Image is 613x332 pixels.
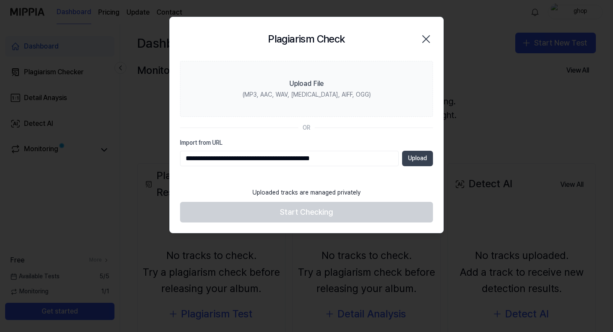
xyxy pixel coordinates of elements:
div: (MP3, AAC, WAV, [MEDICAL_DATA], AIFF, OGG) [243,91,371,99]
div: OR [303,124,310,132]
h2: Plagiarism Check [268,31,345,47]
div: Upload File [289,79,324,89]
label: Import from URL [180,139,433,147]
button: Upload [402,151,433,166]
div: Uploaded tracks are managed privately [247,183,366,202]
